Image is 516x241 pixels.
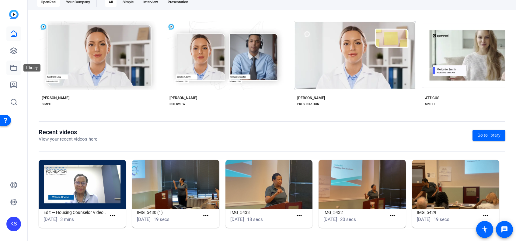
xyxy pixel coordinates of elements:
img: IMG_5429 [412,160,499,209]
div: INTERVIEW [169,102,185,107]
span: 18 secs [247,217,263,222]
div: ATTICUS [425,96,439,100]
mat-icon: more_horiz [295,212,303,220]
span: [DATE] [417,217,431,222]
img: Edit — Housing Counselor Video #3 [39,160,126,209]
div: KS [6,217,21,231]
h1: IMG_5430 (1) [137,209,200,216]
h1: Edit — Housing Counselor Video #3 [44,209,106,216]
a: Go to library [472,130,505,141]
mat-icon: more_horiz [389,212,396,220]
span: [DATE] [230,217,244,222]
span: 19 secs [434,217,449,222]
h1: IMG_5432 [323,209,386,216]
h1: IMG_5433 [230,209,293,216]
img: IMG_5430 (1) [132,160,219,209]
h1: IMG_5429 [417,209,479,216]
div: [PERSON_NAME] [42,96,69,100]
span: Go to library [477,132,500,138]
span: [DATE] [323,217,337,222]
mat-icon: more_horiz [109,212,116,220]
span: 3 mins [60,217,74,222]
span: 19 secs [154,217,169,222]
img: blue-gradient.svg [9,10,19,19]
span: 20 secs [340,217,356,222]
mat-icon: more_horiz [202,212,210,220]
span: [DATE] [137,217,151,222]
div: Library [23,64,40,72]
p: View your recent videos here [39,136,97,143]
img: IMG_5432 [319,160,406,209]
div: [PERSON_NAME] [169,96,197,100]
div: [PERSON_NAME] [297,96,325,100]
img: IMG_5433 [225,160,313,209]
mat-icon: more_horiz [482,212,490,220]
span: [DATE] [44,217,57,222]
mat-icon: message [501,226,508,233]
div: SIMPLE [425,102,436,107]
mat-icon: accessibility [481,226,488,233]
div: SIMPLE [42,102,52,107]
div: PRESENTATION [297,102,319,107]
h1: Recent videos [39,128,97,136]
